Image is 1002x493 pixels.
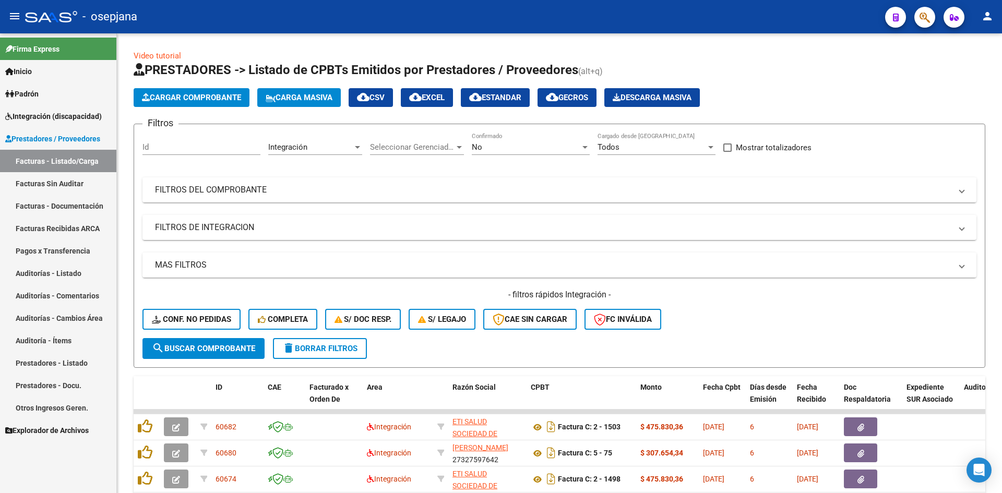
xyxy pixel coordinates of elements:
[544,471,558,487] i: Descargar documento
[273,338,367,359] button: Borrar Filtros
[367,423,411,431] span: Integración
[797,383,826,403] span: Fecha Recibido
[216,383,222,391] span: ID
[493,315,567,324] span: CAE SIN CARGAR
[461,88,530,107] button: Estandar
[736,141,812,154] span: Mostrar totalizadores
[604,88,700,107] app-download-masive: Descarga masiva de comprobantes (adjuntos)
[357,93,385,102] span: CSV
[142,177,976,202] mat-expansion-panel-header: FILTROS DEL COMPROBANTE
[967,458,992,483] div: Open Intercom Messenger
[584,309,661,330] button: FC Inválida
[452,442,522,464] div: 27327597642
[282,344,357,353] span: Borrar Filtros
[448,376,527,422] datatable-header-cell: Razón Social
[134,51,181,61] a: Video tutorial
[750,383,786,403] span: Días desde Emisión
[840,376,902,422] datatable-header-cell: Doc Respaldatoria
[544,418,558,435] i: Descargar documento
[401,88,453,107] button: EXCEL
[544,444,558,461] i: Descargar documento
[5,111,102,122] span: Integración (discapacidad)
[409,93,445,102] span: EXCEL
[452,383,496,391] span: Razón Social
[640,475,683,483] strong: $ 475.830,36
[142,309,241,330] button: Conf. no pedidas
[558,449,612,458] strong: Factura C: 5 - 75
[578,66,603,76] span: (alt+q)
[357,91,369,103] mat-icon: cloud_download
[699,376,746,422] datatable-header-cell: Fecha Cpbt
[472,142,482,152] span: No
[5,88,39,100] span: Padrón
[8,10,21,22] mat-icon: menu
[613,93,691,102] span: Descarga Masiva
[142,252,976,278] mat-expansion-panel-header: MAS FILTROS
[268,142,307,152] span: Integración
[452,443,508,452] span: [PERSON_NAME]
[325,309,401,330] button: S/ Doc Resp.
[797,475,818,483] span: [DATE]
[964,383,995,391] span: Auditoria
[558,423,621,431] strong: Factura C: 2 - 1503
[906,383,953,403] span: Expediente SUR Asociado
[370,142,455,152] span: Seleccionar Gerenciador
[640,449,683,457] strong: $ 307.654,34
[981,10,994,22] mat-icon: person
[703,449,724,457] span: [DATE]
[750,449,754,457] span: 6
[142,289,976,300] h4: - filtros rápidos Integración -
[703,475,724,483] span: [DATE]
[258,315,308,324] span: Completa
[367,449,411,457] span: Integración
[5,133,100,145] span: Prestadores / Proveedores
[349,88,393,107] button: CSV
[640,383,662,391] span: Monto
[844,383,891,403] span: Doc Respaldatoria
[594,315,652,324] span: FC Inválida
[558,475,621,484] strong: Factura C: 2 - 1498
[527,376,636,422] datatable-header-cell: CPBT
[363,376,433,422] datatable-header-cell: Area
[793,376,840,422] datatable-header-cell: Fecha Recibido
[305,376,363,422] datatable-header-cell: Facturado x Orden De
[469,93,521,102] span: Estandar
[409,91,422,103] mat-icon: cloud_download
[216,475,236,483] span: 60674
[598,142,619,152] span: Todos
[531,383,550,391] span: CPBT
[5,425,89,436] span: Explorador de Archivos
[82,5,137,28] span: - osepjana
[152,344,255,353] span: Buscar Comprobante
[750,475,754,483] span: 6
[266,93,332,102] span: Carga Masiva
[538,88,597,107] button: Gecros
[155,259,951,271] mat-panel-title: MAS FILTROS
[452,468,522,490] div: 30715456911
[142,338,265,359] button: Buscar Comprobante
[264,376,305,422] datatable-header-cell: CAE
[546,91,558,103] mat-icon: cloud_download
[268,383,281,391] span: CAE
[216,449,236,457] span: 60680
[155,222,951,233] mat-panel-title: FILTROS DE INTEGRACION
[257,88,341,107] button: Carga Masiva
[367,383,383,391] span: Area
[746,376,793,422] datatable-header-cell: Días desde Emisión
[5,43,59,55] span: Firma Express
[211,376,264,422] datatable-header-cell: ID
[703,383,741,391] span: Fecha Cpbt
[155,184,951,196] mat-panel-title: FILTROS DEL COMPROBANTE
[142,116,178,130] h3: Filtros
[703,423,724,431] span: [DATE]
[335,315,392,324] span: S/ Doc Resp.
[5,66,32,77] span: Inicio
[142,215,976,240] mat-expansion-panel-header: FILTROS DE INTEGRACION
[546,93,588,102] span: Gecros
[367,475,411,483] span: Integración
[636,376,699,422] datatable-header-cell: Monto
[452,416,522,438] div: 30715456911
[134,63,578,77] span: PRESTADORES -> Listado de CPBTs Emitidos por Prestadores / Proveedores
[282,342,295,354] mat-icon: delete
[797,423,818,431] span: [DATE]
